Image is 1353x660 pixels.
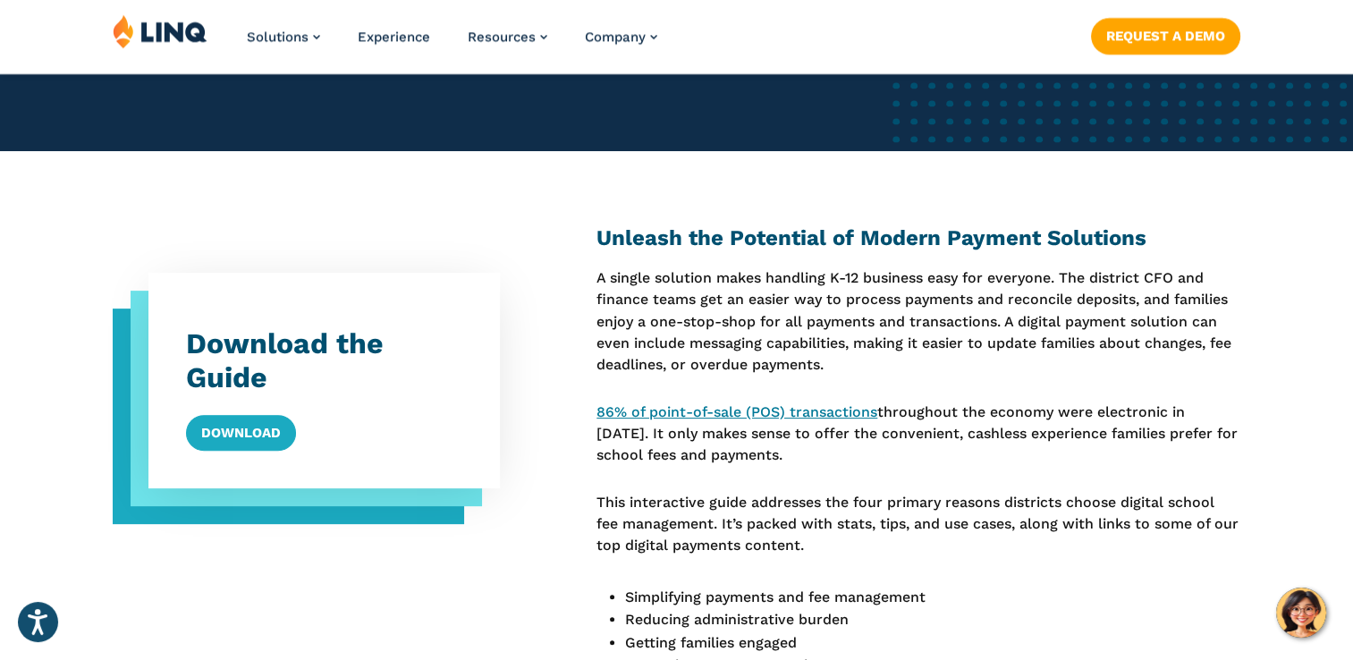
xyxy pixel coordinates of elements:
span: Solutions [247,29,309,45]
img: LINQ | K‑12 Software [113,14,207,48]
a: Company [585,29,657,45]
li: Getting families engaged​ [625,631,1240,655]
a: Request a Demo [1091,18,1240,54]
p: This interactive guide addresses the four primary reasons districts choose digital school fee man... [596,492,1240,557]
button: Hello, have a question? Let’s chat. [1276,588,1326,638]
p: throughout the economy were electronic in [DATE]. It only makes sense to offer the convenient, ca... [596,402,1240,467]
a: Experience [358,29,430,45]
a: Resources [468,29,547,45]
a: 86% of point-of-sale (POS) transactions [596,403,877,420]
a: Solutions [247,29,320,45]
li: Simplifying payments and fee management​ [625,586,1240,609]
p: A single solution makes handling K-12 business easy for everyone. The district CFO and finance te... [596,267,1240,377]
span: Company [585,29,646,45]
nav: Primary Navigation [247,14,657,73]
li: Reducing administrative burden​ [625,608,1240,631]
nav: Button Navigation [1091,14,1240,54]
h2: Unleash the Potential of Modern Payment Solutions [596,223,1240,253]
a: Download [186,415,296,451]
span: Resources [468,29,536,45]
h3: Download the Guide [186,326,462,395]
